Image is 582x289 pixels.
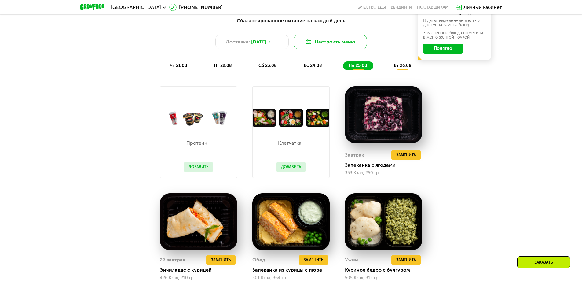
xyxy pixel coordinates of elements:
p: Протеин [184,141,210,146]
div: 501 Ккал, 364 гр [252,276,330,280]
button: Настроить меню [294,35,367,49]
span: Заменить [304,257,323,263]
span: пт 22.08 [214,63,232,68]
a: Качество еды [357,5,386,10]
span: сб 23.08 [258,63,277,68]
div: Куриное бедро с булгуром [345,267,427,273]
div: 505 Ккал, 312 гр [345,276,422,280]
div: Запеканка с ягодами [345,162,427,168]
button: Добавить [184,162,213,172]
button: Заменить [206,255,236,265]
span: Доставка: [226,38,250,46]
span: Заменить [396,152,416,158]
button: Заменить [391,255,421,265]
span: [DATE] [251,38,266,46]
div: 2й завтрак [160,255,185,265]
span: Заменить [396,257,416,263]
button: Понятно [423,44,463,54]
span: вс 24.08 [304,63,322,68]
div: Заказать [517,256,570,268]
p: Клетчатка [276,141,303,146]
div: Энчиладас с курицей [160,267,242,273]
div: Личный кабинет [463,4,502,11]
div: В даты, выделенные желтым, доступна замена блюд. [423,19,485,27]
div: Ужин [345,255,358,265]
a: [PHONE_NUMBER] [169,4,223,11]
span: чт 21.08 [170,63,187,68]
div: 353 Ккал, 250 гр [345,171,422,176]
div: Завтрак [345,150,364,160]
div: Обед [252,255,265,265]
div: поставщикам [417,5,448,10]
span: пн 25.08 [349,63,367,68]
a: Вендинги [391,5,412,10]
div: Ваше меню на эту неделю [423,11,485,15]
div: Сбалансированное питание на каждый день [110,17,472,25]
div: 426 Ккал, 210 гр [160,276,237,280]
button: Заменить [299,255,328,265]
button: Заменить [391,150,421,160]
span: Заменить [211,257,231,263]
div: Запеканка из курицы с пюре [252,267,335,273]
button: Добавить [276,162,306,172]
span: вт 26.08 [394,63,412,68]
span: [GEOGRAPHIC_DATA] [111,5,161,10]
div: Заменённые блюда пометили в меню жёлтой точкой. [423,31,485,39]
